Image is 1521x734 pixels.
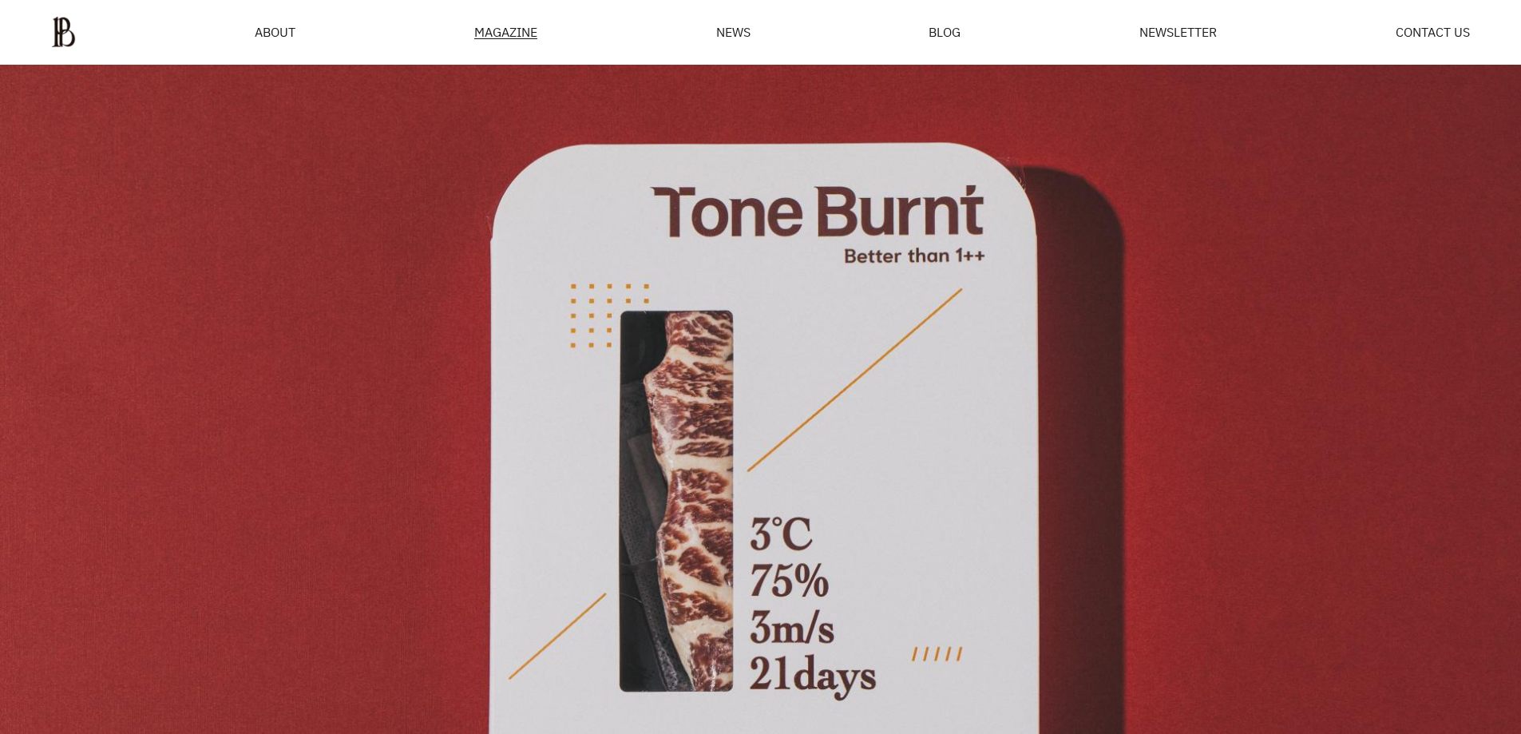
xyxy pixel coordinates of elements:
[255,26,295,38] a: ABOUT
[929,26,961,38] a: BLOG
[716,26,751,38] a: NEWS
[51,16,76,48] img: ba379d5522eb3.png
[1396,26,1470,38] a: CONTACT US
[1139,26,1217,38] a: NEWSLETTER
[474,26,537,39] div: MAGAZINE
